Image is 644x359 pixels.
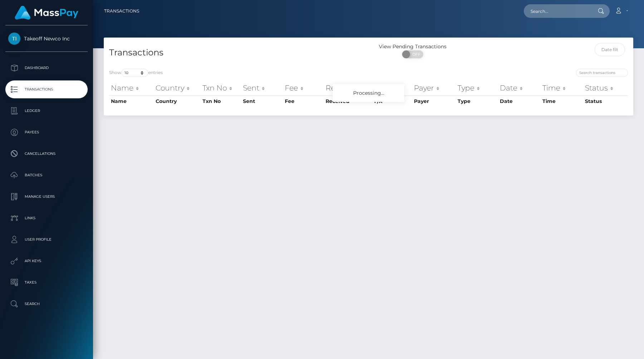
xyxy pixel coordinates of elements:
[283,81,324,95] th: Fee
[324,81,372,95] th: Received
[8,170,85,181] p: Batches
[8,148,85,159] p: Cancellations
[104,4,139,19] a: Transactions
[109,95,154,107] th: Name
[369,43,457,50] div: View Pending Transactions
[456,81,498,95] th: Type
[456,95,498,107] th: Type
[8,277,85,288] p: Taxes
[498,95,541,107] th: Date
[324,95,372,107] th: Received
[541,95,583,107] th: Time
[109,69,163,77] label: Show entries
[412,81,456,95] th: Payer
[5,59,88,77] a: Dashboard
[15,6,78,20] img: MassPay Logo
[5,295,88,313] a: Search
[8,33,20,45] img: Takeoff Newco Inc
[595,43,625,56] input: Date filter
[8,191,85,202] p: Manage Users
[583,81,628,95] th: Status
[121,69,148,77] select: Showentries
[5,209,88,227] a: Links
[5,252,88,270] a: API Keys
[8,299,85,309] p: Search
[241,95,283,107] th: Sent
[5,35,88,42] span: Takeoff Newco Inc
[5,231,88,249] a: User Profile
[5,80,88,98] a: Transactions
[576,69,628,77] input: Search transactions
[498,81,541,95] th: Date
[109,81,154,95] th: Name
[583,95,628,107] th: Status
[412,95,456,107] th: Payer
[201,81,241,95] th: Txn No
[5,274,88,291] a: Taxes
[5,145,88,163] a: Cancellations
[201,95,241,107] th: Txn No
[5,123,88,141] a: Payees
[372,81,412,95] th: F/X
[541,81,583,95] th: Time
[524,4,591,18] input: Search...
[8,105,85,116] p: Ledger
[283,95,324,107] th: Fee
[8,213,85,223] p: Links
[406,50,424,58] span: OFF
[333,84,404,102] div: Processing...
[8,63,85,73] p: Dashboard
[8,127,85,138] p: Payees
[5,166,88,184] a: Batches
[5,188,88,206] a: Manage Users
[5,102,88,120] a: Ledger
[154,95,201,107] th: Country
[109,46,363,59] h4: Transactions
[8,234,85,245] p: User Profile
[154,81,201,95] th: Country
[241,81,283,95] th: Sent
[8,256,85,266] p: API Keys
[8,84,85,95] p: Transactions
